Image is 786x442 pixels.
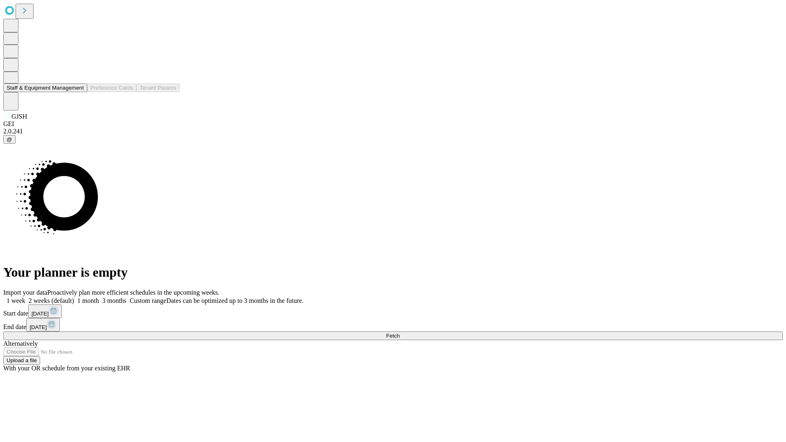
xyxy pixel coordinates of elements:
span: 2 weeks (default) [29,297,74,304]
span: With your OR schedule from your existing EHR [3,365,130,372]
span: 1 week [7,297,25,304]
span: 3 months [102,297,126,304]
span: [DATE] [32,311,49,317]
div: GEI [3,120,783,128]
div: End date [3,318,783,331]
button: Fetch [3,331,783,340]
div: Start date [3,304,783,318]
span: Proactively plan more efficient schedules in the upcoming weeks. [47,289,219,296]
span: GJSH [11,113,27,120]
button: Staff & Equipment Management [3,83,87,92]
span: Import your data [3,289,47,296]
button: Upload a file [3,356,40,365]
div: 2.0.241 [3,128,783,135]
span: @ [7,136,12,142]
button: Tenant Params [136,83,180,92]
button: @ [3,135,16,144]
h1: Your planner is empty [3,265,783,280]
button: [DATE] [26,318,60,331]
span: 1 month [77,297,99,304]
button: [DATE] [28,304,62,318]
span: Dates can be optimized up to 3 months in the future. [166,297,303,304]
span: [DATE] [29,324,47,330]
button: Preference Cards [87,83,136,92]
span: Fetch [386,333,400,339]
span: Custom range [130,297,166,304]
span: Alternatively [3,340,38,347]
